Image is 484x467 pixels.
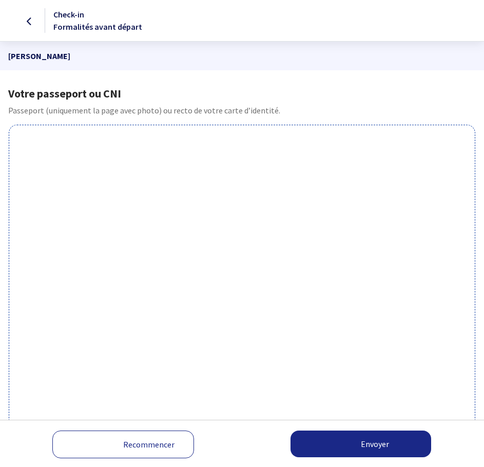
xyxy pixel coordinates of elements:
[8,42,476,70] p: [PERSON_NAME]
[291,431,431,457] button: Envoyer
[8,104,476,116] p: Passeport (uniquement la page avec photo) ou recto de votre carte d’identité.
[52,431,194,458] a: Recommencer
[53,9,142,32] span: Check-in Formalités avant départ
[8,87,476,100] h1: Votre passeport ou CNI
